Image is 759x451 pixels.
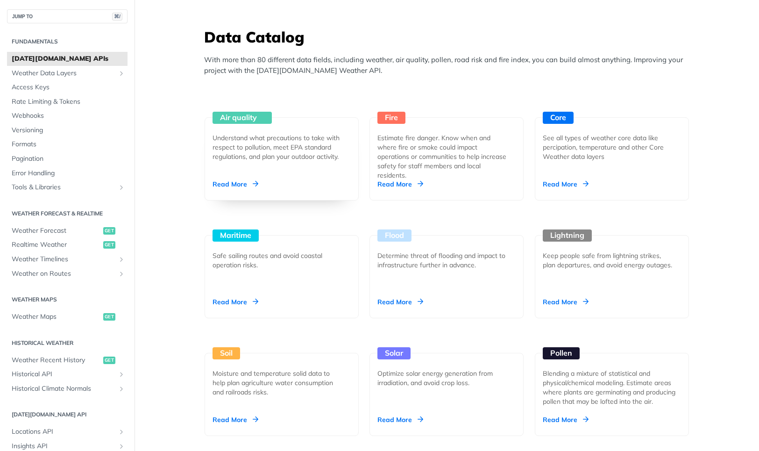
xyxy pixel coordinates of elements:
[12,269,115,279] span: Weather on Routes
[7,425,128,439] a: Locations APIShow subpages for Locations API
[12,111,125,121] span: Webhooks
[12,169,125,178] span: Error Handling
[7,238,128,252] a: Realtime Weatherget
[7,382,128,396] a: Historical Climate NormalsShow subpages for Historical Climate Normals
[543,112,574,124] div: Core
[7,95,128,109] a: Rate Limiting & Tokens
[118,256,125,263] button: Show subpages for Weather Timelines
[543,369,681,406] div: Blending a mixture of statistical and physical/chemical modeling. Estimate areas where plants are...
[201,200,362,318] a: Maritime Safe sailing routes and avoid coastal operation risks. Read More
[12,255,115,264] span: Weather Timelines
[7,209,128,218] h2: Weather Forecast & realtime
[12,427,115,437] span: Locations API
[543,229,592,242] div: Lightning
[12,154,125,164] span: Pagination
[204,27,695,47] h3: Data Catalog
[213,133,343,161] div: Understand what precautions to take with respect to pollution, meet EPA standard regulations, and...
[366,200,527,318] a: Flood Determine threat of flooding and impact to infrastructure further in advance. Read More
[7,80,128,94] a: Access Keys
[118,70,125,77] button: Show subpages for Weather Data Layers
[7,109,128,123] a: Webhooks
[7,310,128,324] a: Weather Mapsget
[7,367,128,381] a: Historical APIShow subpages for Historical API
[112,13,122,21] span: ⌘/
[543,251,674,270] div: Keep people safe from lightning strikes, plan departures, and avoid energy outages.
[7,66,128,80] a: Weather Data LayersShow subpages for Weather Data Layers
[103,241,115,249] span: get
[12,69,115,78] span: Weather Data Layers
[7,252,128,266] a: Weather TimelinesShow subpages for Weather Timelines
[377,179,423,189] div: Read More
[213,251,343,270] div: Safe sailing routes and avoid coastal operation risks.
[543,179,589,189] div: Read More
[7,166,128,180] a: Error Handling
[12,54,125,64] span: [DATE][DOMAIN_NAME] APIs
[201,83,362,200] a: Air quality Understand what precautions to take with respect to pollution, meet EPA standard regu...
[7,353,128,367] a: Weather Recent Historyget
[7,123,128,137] a: Versioning
[531,318,693,436] a: Pollen Blending a mixture of statistical and physical/chemical modeling. Estimate areas where pla...
[204,55,695,76] p: With more than 80 different data fields, including weather, air quality, pollen, road risk and fi...
[213,347,240,359] div: Soil
[213,179,258,189] div: Read More
[118,184,125,191] button: Show subpages for Tools & Libraries
[7,410,128,419] h2: [DATE][DOMAIN_NAME] API
[118,371,125,378] button: Show subpages for Historical API
[543,297,589,307] div: Read More
[543,347,580,359] div: Pollen
[12,312,101,322] span: Weather Maps
[543,415,589,424] div: Read More
[213,229,259,242] div: Maritime
[12,226,101,236] span: Weather Forecast
[7,37,128,46] h2: Fundamentals
[12,442,115,451] span: Insights API
[213,369,343,397] div: Moisture and temperature solid data to help plan agriculture water consumption and railroads risks.
[377,297,423,307] div: Read More
[12,183,115,192] span: Tools & Libraries
[7,137,128,151] a: Formats
[7,267,128,281] a: Weather on RoutesShow subpages for Weather on Routes
[118,443,125,450] button: Show subpages for Insights API
[118,428,125,436] button: Show subpages for Locations API
[201,318,362,436] a: Soil Moisture and temperature solid data to help plan agriculture water consumption and railroads...
[103,357,115,364] span: get
[103,313,115,321] span: get
[7,295,128,304] h2: Weather Maps
[377,369,508,387] div: Optimize solar energy generation from irradiation, and avoid crop loss.
[103,227,115,235] span: get
[366,318,527,436] a: Solar Optimize solar energy generation from irradiation, and avoid crop loss. Read More
[12,140,125,149] span: Formats
[7,9,128,23] button: JUMP TO⌘/
[213,415,258,424] div: Read More
[531,200,693,318] a: Lightning Keep people safe from lightning strikes, plan departures, and avoid energy outages. Rea...
[12,240,101,250] span: Realtime Weather
[7,52,128,66] a: [DATE][DOMAIN_NAME] APIs
[213,112,272,124] div: Air quality
[7,152,128,166] a: Pagination
[377,112,405,124] div: Fire
[12,126,125,135] span: Versioning
[377,347,411,359] div: Solar
[12,97,125,107] span: Rate Limiting & Tokens
[543,133,674,161] div: See all types of weather core data like percipation, temperature and other Core Weather data layers
[377,229,411,242] div: Flood
[377,133,508,180] div: Estimate fire danger. Know when and where fire or smoke could impact operations or communities to...
[213,297,258,307] div: Read More
[12,370,115,379] span: Historical API
[12,83,125,92] span: Access Keys
[12,356,101,365] span: Weather Recent History
[7,339,128,347] h2: Historical Weather
[377,415,423,424] div: Read More
[118,385,125,393] button: Show subpages for Historical Climate Normals
[531,83,693,200] a: Core See all types of weather core data like percipation, temperature and other Core Weather data...
[118,270,125,278] button: Show subpages for Weather on Routes
[12,384,115,394] span: Historical Climate Normals
[7,180,128,194] a: Tools & LibrariesShow subpages for Tools & Libraries
[7,224,128,238] a: Weather Forecastget
[366,83,527,200] a: Fire Estimate fire danger. Know when and where fire or smoke could impact operations or communiti...
[377,251,508,270] div: Determine threat of flooding and impact to infrastructure further in advance.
